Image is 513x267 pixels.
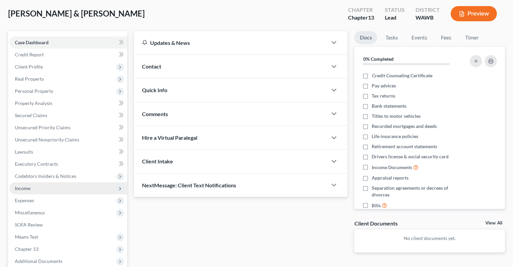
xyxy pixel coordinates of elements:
[9,158,127,170] a: Executory Contracts
[372,123,437,130] span: Recorded mortgages and deeds
[9,146,127,158] a: Lawsuits
[372,202,381,209] span: Bills
[372,113,421,119] span: Titles to motor vehicles
[15,258,62,264] span: Additional Documents
[15,222,43,228] span: SOFA Review
[15,39,49,45] span: Case Dashboard
[15,149,33,155] span: Lawsuits
[15,52,44,57] span: Credit Report
[372,175,408,181] span: Appraisal reports
[372,185,461,198] span: Separation agreements or decrees of divorces
[142,134,197,141] span: Hire a Virtual Paralegal
[385,6,405,14] div: Status
[348,6,374,14] div: Chapter
[9,97,127,109] a: Property Analysis
[368,14,374,21] span: 13
[372,82,396,89] span: Pay advices
[380,31,403,44] a: Tasks
[9,122,127,134] a: Unsecured Priority Claims
[15,173,76,179] span: Codebtors Insiders & Notices
[142,39,319,46] div: Updates & News
[372,143,437,150] span: Retirement account statements
[9,49,127,61] a: Credit Report
[15,210,45,215] span: Miscellaneous
[15,100,52,106] span: Property Analysis
[360,235,500,242] p: No client documents yet.
[15,197,34,203] span: Expenses
[9,219,127,231] a: SOFA Review
[416,6,440,14] div: District
[372,164,412,171] span: Income Documents
[15,112,47,118] span: Secured Claims
[15,246,38,252] span: Chapter 13
[485,221,502,225] a: View All
[15,64,43,70] span: Client Profile
[9,109,127,122] a: Secured Claims
[142,87,167,93] span: Quick Info
[348,14,374,22] div: Chapter
[354,220,397,227] div: Client Documents
[385,14,405,22] div: Lead
[15,185,30,191] span: Income
[363,56,393,62] strong: 0% Completed
[416,14,440,22] div: WAWB
[15,161,58,167] span: Executory Contracts
[372,133,418,140] span: Life insurance policies
[435,31,457,44] a: Fees
[451,6,497,21] button: Preview
[15,137,79,142] span: Unsecured Nonpriority Claims
[459,31,484,44] a: Timer
[15,88,53,94] span: Personal Property
[372,72,432,79] span: Credit Counseling Certificate
[142,111,168,117] span: Comments
[142,63,161,70] span: Contact
[8,8,145,18] span: [PERSON_NAME] & [PERSON_NAME]
[372,92,395,99] span: Tax returns
[406,31,432,44] a: Events
[142,182,236,188] span: NextMessage: Client Text Notifications
[9,134,127,146] a: Unsecured Nonpriority Claims
[372,103,406,109] span: Bank statements
[142,158,173,164] span: Client Intake
[15,234,38,240] span: Means Test
[372,153,449,160] span: Drivers license & social security card
[9,36,127,49] a: Case Dashboard
[354,31,377,44] a: Docs
[15,76,44,82] span: Real Property
[15,125,70,130] span: Unsecured Priority Claims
